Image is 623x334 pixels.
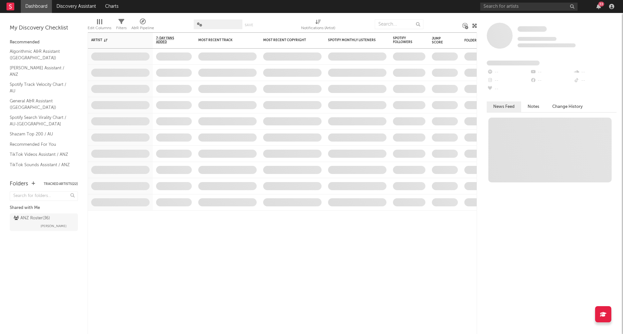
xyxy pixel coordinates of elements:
[10,191,78,201] input: Search for folders...
[573,76,617,85] div: --
[10,151,71,158] a: TikTok Videos Assistant / ANZ
[198,38,247,42] div: Most Recent Track
[10,213,78,231] a: ANZ Roster(36)[PERSON_NAME]
[41,222,67,230] span: [PERSON_NAME]
[487,85,530,93] div: --
[301,16,335,35] div: Notifications (Artist)
[10,64,71,78] a: [PERSON_NAME] Assistant / ANZ
[518,37,556,41] span: Tracking Since: [DATE]
[263,38,312,42] div: Most Recent Copyright
[156,36,182,44] span: 7-Day Fans Added
[328,38,377,42] div: Spotify Monthly Listeners
[10,24,78,32] div: My Discovery Checklist
[14,214,50,222] div: ANZ Roster ( 36 )
[487,68,530,76] div: --
[10,81,71,94] a: Spotify Track Velocity Chart / AU
[480,3,578,11] input: Search for artists
[518,26,547,32] a: Some Artist
[521,101,546,112] button: Notes
[487,101,521,112] button: News Feed
[487,76,530,85] div: --
[10,114,71,127] a: Spotify Search Virality Chart / AU-[GEOGRAPHIC_DATA]
[88,16,111,35] div: Edit Columns
[91,38,140,42] div: Artist
[464,39,513,42] div: Folders
[393,36,416,44] div: Spotify Followers
[10,161,71,168] a: TikTok Sounds Assistant / ANZ
[10,141,71,148] a: Recommended For You
[116,24,127,32] div: Filters
[530,76,573,85] div: --
[546,101,589,112] button: Change History
[530,68,573,76] div: --
[301,24,335,32] div: Notifications (Artist)
[131,16,154,35] div: A&R Pipeline
[10,39,78,46] div: Recommended
[598,2,604,6] div: 33
[10,204,78,212] div: Shared with Me
[44,182,78,186] button: Tracked Artists(22)
[131,24,154,32] div: A&R Pipeline
[432,37,448,44] div: Jump Score
[10,98,71,111] a: General A&R Assistant ([GEOGRAPHIC_DATA])
[245,23,253,27] button: Save
[573,68,617,76] div: --
[10,48,71,61] a: Algorithmic A&R Assistant ([GEOGRAPHIC_DATA])
[116,16,127,35] div: Filters
[88,24,111,32] div: Edit Columns
[10,180,28,188] div: Folders
[10,131,71,138] a: Shazam Top 200 / AU
[487,61,540,65] span: Fans Added by Platform
[375,19,423,29] input: Search...
[596,4,601,9] button: 33
[518,43,576,47] span: 0 fans last week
